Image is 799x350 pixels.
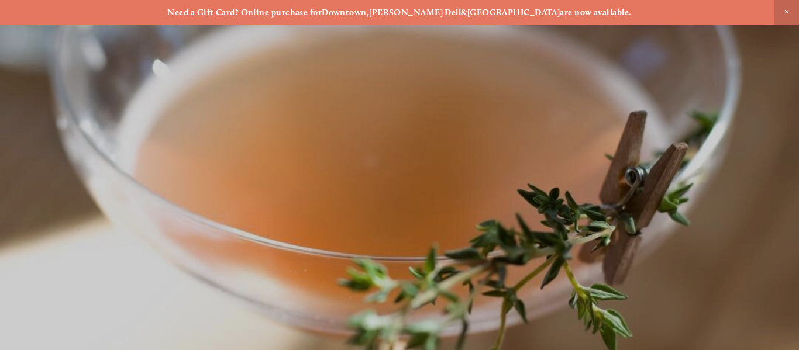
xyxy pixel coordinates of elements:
[467,7,560,18] a: [GEOGRAPHIC_DATA]
[461,7,467,18] strong: &
[369,7,461,18] a: [PERSON_NAME] Dell
[322,7,367,18] a: Downtown
[367,7,369,18] strong: ,
[167,7,322,18] strong: Need a Gift Card? Online purchase for
[560,7,631,18] strong: are now available.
